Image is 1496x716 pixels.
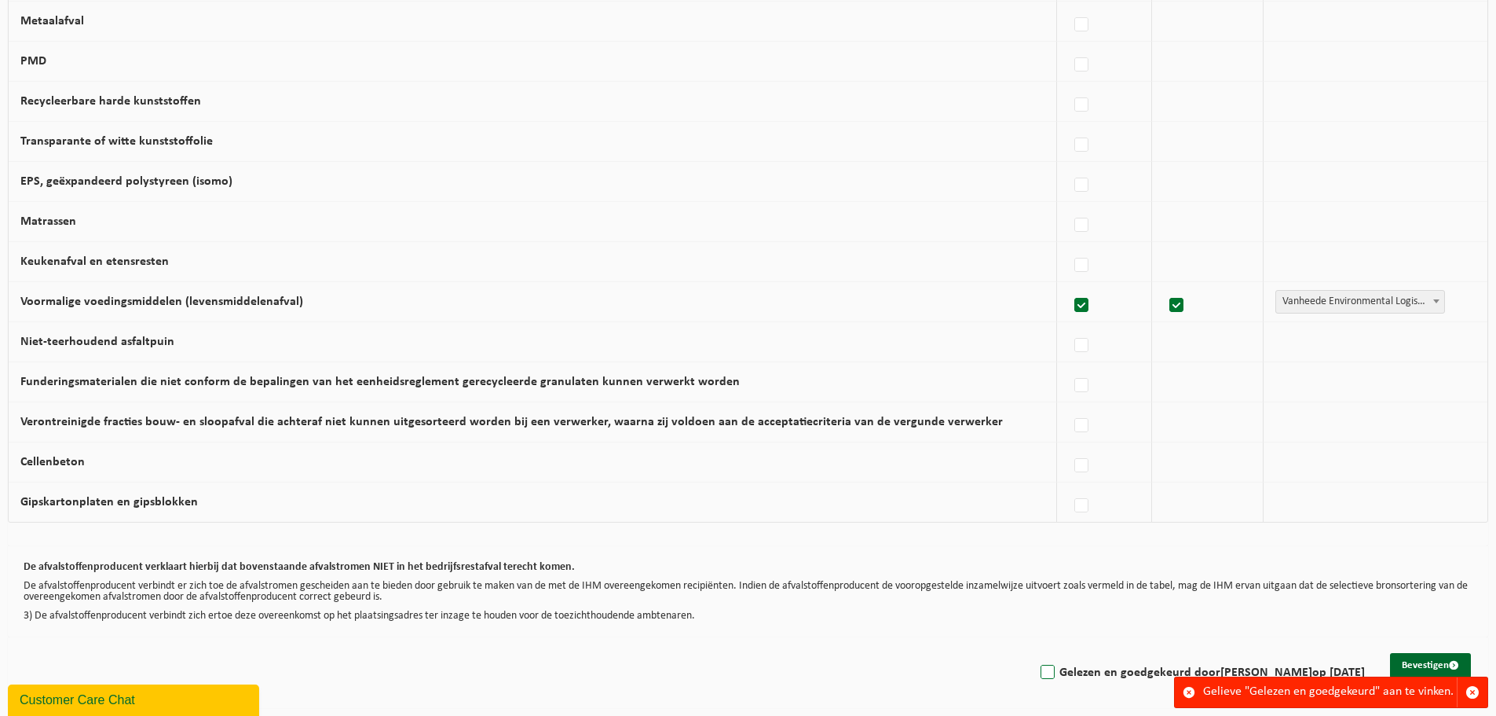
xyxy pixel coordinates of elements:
label: Gipskartonplaten en gipsblokken [20,496,198,509]
label: Gelezen en goedgekeurd door op [DATE] [1037,661,1365,685]
strong: [PERSON_NAME] [1220,666,1312,679]
button: Bevestigen [1390,653,1471,678]
p: 3) De afvalstoffenproducent verbindt zich ertoe deze overeenkomst op het plaatsingsadres ter inza... [24,611,1472,622]
label: Metaalafval [20,15,84,28]
label: PMD [20,55,46,68]
label: EPS, geëxpandeerd polystyreen (isomo) [20,175,232,188]
span: Vanheede Environmental Logistics [1275,290,1445,314]
label: Keukenafval en etensresten [20,255,169,268]
label: Funderingsmaterialen die niet conform de bepalingen van het eenheidsreglement gerecycleerde granu... [20,376,740,388]
label: Recycleerbare harde kunststoffen [20,95,201,108]
b: De afvalstoffenproducent verklaart hierbij dat bovenstaande afvalstromen NIET in het bedrijfsrest... [24,561,575,573]
span: Vanheede Environmental Logistics [1276,291,1444,313]
div: Gelieve "Gelezen en goedgekeurd" aan te vinken. [1203,677,1457,707]
p: De afvalstoffenproducent verbindt er zich toe de afvalstromen gescheiden aan te bieden door gebru... [24,581,1472,603]
label: Niet-teerhoudend asfaltpuin [20,336,174,348]
label: Matrassen [20,215,76,228]
iframe: chat widget [8,681,262,716]
label: Transparante of witte kunststoffolie [20,135,213,148]
label: Cellenbeton [20,456,85,468]
label: Verontreinigde fracties bouw- en sloopafval die achteraf niet kunnen uitgesorteerd worden bij een... [20,416,1003,428]
label: Voormalige voedingsmiddelen (levensmiddelenafval) [20,296,303,308]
